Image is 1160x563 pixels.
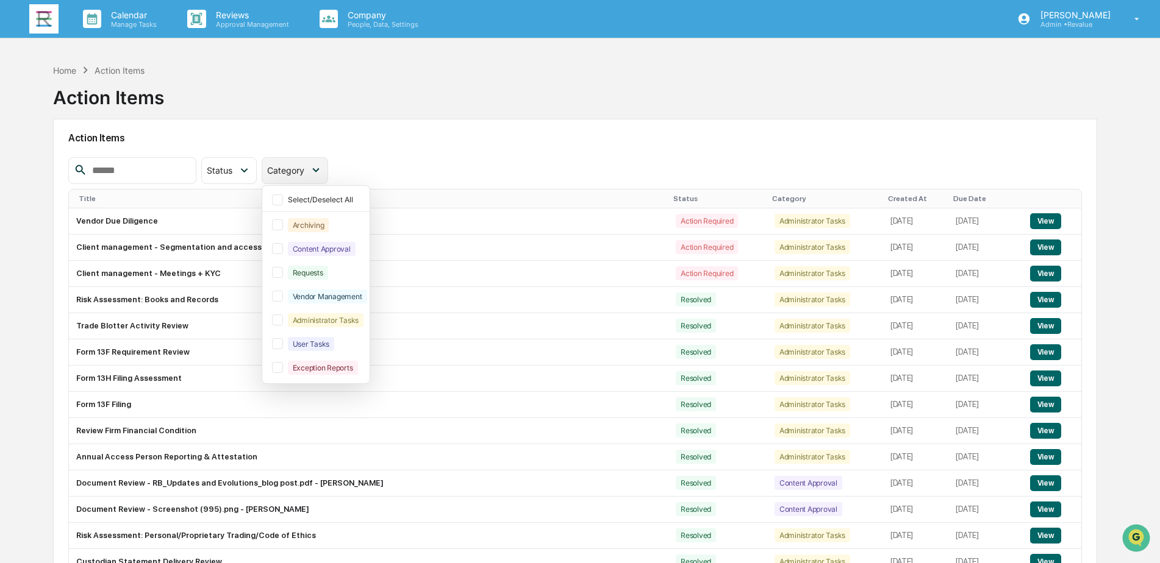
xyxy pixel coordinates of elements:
div: Resolved [676,371,716,385]
button: View [1030,528,1061,544]
div: Administrator Tasks [288,313,363,327]
td: Form 13F Requirement Review [69,339,668,366]
td: [DATE] [948,235,1022,261]
p: How can we help? [12,26,222,45]
a: View [1030,400,1061,409]
a: View [1030,426,1061,435]
p: Admin • Revalue [1031,20,1117,29]
td: [DATE] [883,339,949,366]
div: Status [673,194,762,203]
div: Content Approval [775,502,842,516]
td: [DATE] [948,313,1022,339]
div: Resolved [676,292,716,306]
div: Administrator Tasks [775,423,850,437]
div: Resolved [676,345,716,359]
button: View [1030,239,1061,255]
td: [DATE] [883,287,949,313]
td: [DATE] [883,497,949,523]
td: [DATE] [883,392,949,418]
div: 🖐️ [12,155,22,165]
td: [DATE] [948,261,1022,287]
span: Pylon [121,207,148,216]
td: [DATE] [883,523,949,549]
button: View [1030,266,1061,281]
p: Company [338,10,424,20]
div: Resolved [676,319,716,333]
td: [DATE] [948,418,1022,444]
span: Preclearance [24,154,79,166]
div: Administrator Tasks [775,528,850,542]
td: [DATE] [948,287,1022,313]
a: View [1030,505,1061,514]
div: Resolved [676,502,716,516]
div: Title [79,194,664,203]
div: Resolved [676,423,716,437]
button: View [1030,449,1061,465]
div: Vendor Management [288,289,367,303]
iframe: Open customer support [1121,523,1154,556]
div: Exception Reports [288,361,358,375]
div: Home [53,65,76,76]
td: [DATE] [883,470,949,497]
button: View [1030,344,1061,360]
div: Administrator Tasks [775,319,850,333]
td: [DATE] [948,208,1022,235]
td: [DATE] [948,392,1022,418]
td: [DATE] [948,523,1022,549]
td: Trade Blotter Activity Review [69,313,668,339]
td: [DATE] [883,366,949,392]
img: 1746055101610-c473b297-6a78-478c-a979-82029cc54cd1 [12,93,34,115]
p: Reviews [206,10,295,20]
div: Administrator Tasks [775,266,850,280]
div: Action Items [53,77,164,108]
button: View [1030,475,1061,491]
div: User Tasks [288,337,335,351]
a: View [1030,295,1061,304]
td: Review Firm Financial Condition [69,418,668,444]
div: Administrator Tasks [775,292,850,306]
div: Administrator Tasks [775,397,850,411]
a: 🗄️Attestations [84,149,156,171]
button: Start new chat [207,97,222,112]
td: Risk Assessment: Books and Records [69,287,668,313]
div: Administrator Tasks [775,214,850,228]
a: View [1030,216,1061,225]
a: View [1030,478,1061,487]
td: Client management - Meetings + KYC [69,261,668,287]
a: View [1030,531,1061,540]
td: [DATE] [883,444,949,470]
td: Form 13F Filing [69,392,668,418]
div: Action Required [676,214,738,228]
a: View [1030,452,1061,461]
div: Administrator Tasks [775,371,850,385]
div: We're available if you need us! [41,105,154,115]
div: Requests [288,266,328,280]
a: View [1030,269,1061,278]
div: Due Date [953,194,1017,203]
button: View [1030,397,1061,413]
p: Manage Tasks [101,20,163,29]
span: Category [267,165,304,175]
div: Category [772,194,878,203]
p: Approval Management [206,20,295,29]
h2: Action Items [68,132,1082,144]
td: [DATE] [948,366,1022,392]
td: [DATE] [883,208,949,235]
div: Start new chat [41,93,200,105]
a: View [1030,374,1061,383]
button: View [1030,501,1061,517]
a: 🔎Data Lookup [7,172,82,194]
td: Form 13H Filing Assessment [69,366,668,392]
div: Administrator Tasks [775,345,850,359]
div: Administrator Tasks [775,450,850,464]
button: View [1030,292,1061,308]
p: Calendar [101,10,163,20]
a: 🖐️Preclearance [7,149,84,171]
td: Document Review - Screenshot (995).png - [PERSON_NAME] [69,497,668,523]
img: logo [29,4,59,34]
div: Action Items [95,65,145,76]
td: Annual Access Person Reporting & Attestation [69,444,668,470]
div: Content Approval [775,476,842,490]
